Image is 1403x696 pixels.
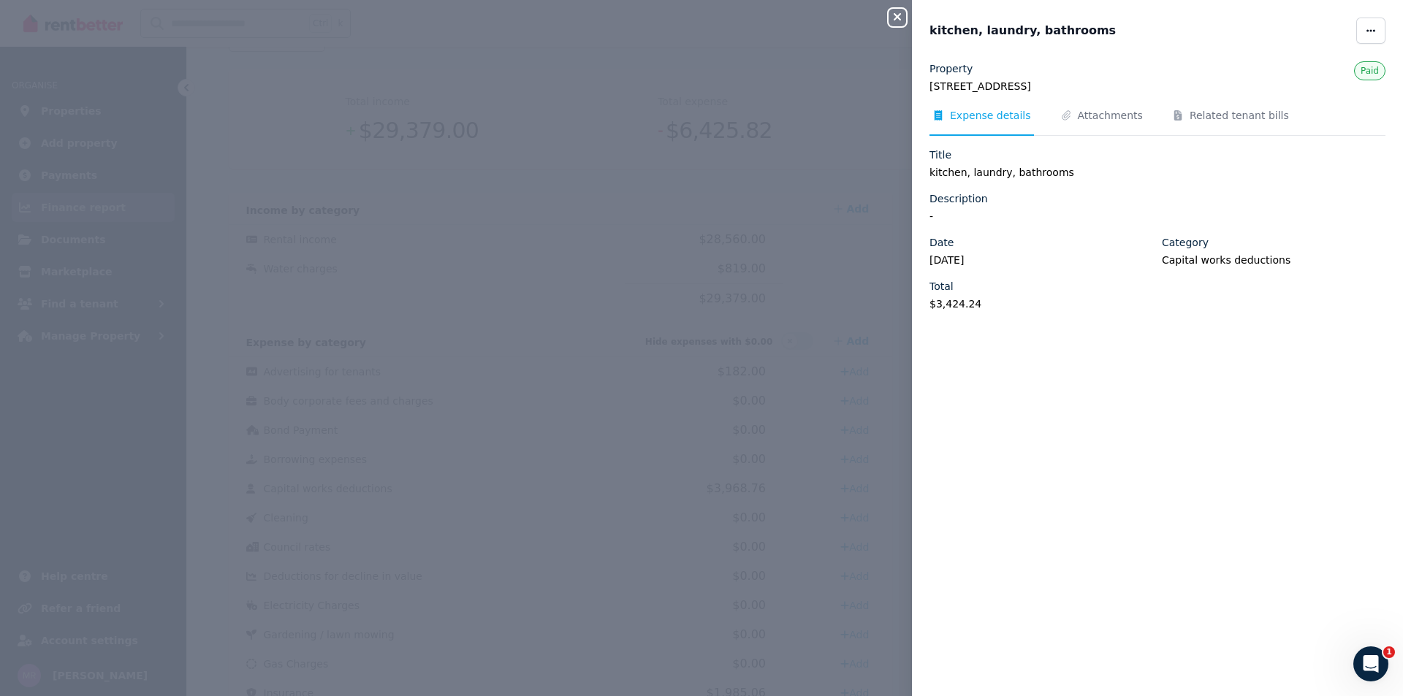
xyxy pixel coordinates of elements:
[929,209,1385,223] legend: -
[1162,253,1385,267] legend: Capital works deductions
[950,108,1031,123] span: Expense details
[1078,108,1143,123] span: Attachments
[929,61,973,76] label: Property
[929,165,1385,180] legend: kitchen, laundry, bathrooms
[929,108,1385,136] nav: Tabs
[1383,646,1395,658] span: 1
[929,253,1153,267] legend: [DATE]
[929,79,1385,93] legend: [STREET_ADDRESS]
[929,22,1116,39] span: kitchen, laundry, bathrooms
[929,191,988,206] label: Description
[1361,66,1379,76] span: Paid
[929,279,954,294] label: Total
[929,235,954,250] label: Date
[929,297,1153,311] legend: $3,424.24
[1162,235,1209,250] label: Category
[1190,108,1289,123] span: Related tenant bills
[1353,646,1388,681] iframe: Intercom live chat
[929,148,951,162] label: Title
